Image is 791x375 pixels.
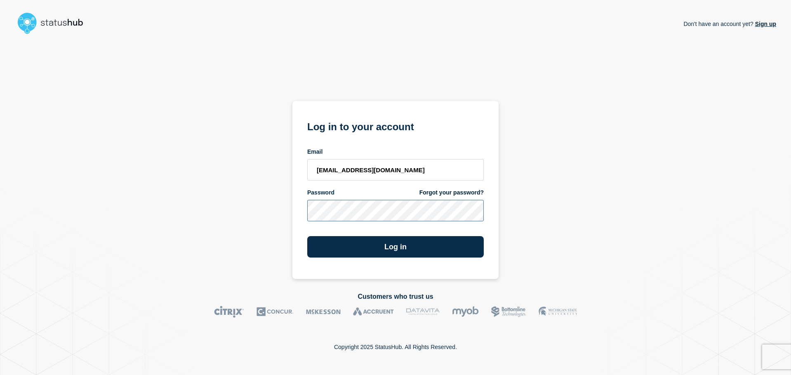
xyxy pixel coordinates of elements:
span: Email [307,148,323,156]
img: MSU logo [539,306,577,318]
img: DataVita logo [406,306,440,318]
img: StatusHub logo [15,10,93,36]
p: Don't have an account yet? [683,14,776,34]
a: Sign up [753,21,776,27]
p: Copyright 2025 StatusHub. All Rights Reserved. [334,344,457,350]
img: Citrix logo [214,306,244,318]
h1: Log in to your account [307,118,484,134]
a: Forgot your password? [419,189,484,197]
span: Password [307,189,334,197]
img: Bottomline logo [491,306,526,318]
input: email input [307,159,484,180]
img: Accruent logo [353,306,394,318]
img: McKesson logo [306,306,341,318]
input: password input [307,200,484,221]
button: Log in [307,236,484,258]
h2: Customers who trust us [15,293,776,300]
img: myob logo [452,306,479,318]
img: Concur logo [257,306,294,318]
